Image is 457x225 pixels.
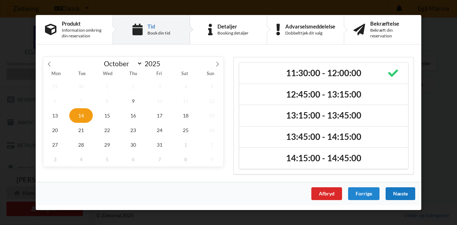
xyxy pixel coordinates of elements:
span: November 5, 2025 [95,152,119,167]
div: Afbryd [311,187,342,200]
span: November 7, 2025 [148,152,171,167]
span: Fri [146,72,172,76]
span: November 1, 2025 [174,137,197,152]
span: October 31, 2025 [148,137,171,152]
span: October 22, 2025 [95,123,119,137]
span: November 8, 2025 [174,152,197,167]
span: October 29, 2025 [95,137,119,152]
span: October 15, 2025 [95,108,119,123]
span: October 13, 2025 [43,108,67,123]
span: Thu [120,72,146,76]
div: Dobbelttjek dit valg [285,30,335,36]
span: November 3, 2025 [43,152,67,167]
div: Advarselsmeddelelse [285,23,335,29]
div: Book din tid [147,30,170,36]
span: November 2, 2025 [200,137,224,152]
span: November 9, 2025 [200,152,224,167]
span: Tue [69,72,95,76]
span: October 26, 2025 [200,123,224,137]
h2: 13:15:00 - 13:45:00 [244,110,403,121]
span: October 4, 2025 [174,79,197,94]
span: October 24, 2025 [148,123,171,137]
h2: 12:45:00 - 13:15:00 [244,89,403,100]
span: October 25, 2025 [174,123,197,137]
span: October 23, 2025 [122,123,145,137]
span: October 8, 2025 [95,94,119,108]
span: October 20, 2025 [43,123,67,137]
div: Produkt [62,21,103,26]
div: Detaljer [217,23,248,29]
div: Bekræftelse [370,21,412,26]
span: October 16, 2025 [122,108,145,123]
span: October 28, 2025 [69,137,93,152]
span: October 7, 2025 [69,94,93,108]
span: October 9, 2025 [122,94,145,108]
span: November 4, 2025 [69,152,93,167]
span: October 11, 2025 [174,94,197,108]
span: September 30, 2025 [69,79,93,94]
div: Information omkring din reservation [62,27,103,39]
span: October 17, 2025 [148,108,171,123]
h2: 14:15:00 - 14:45:00 [244,153,403,164]
span: October 19, 2025 [200,108,224,123]
span: October 12, 2025 [200,94,224,108]
span: October 27, 2025 [43,137,67,152]
span: November 6, 2025 [122,152,145,167]
h2: 13:45:00 - 14:15:00 [244,131,403,142]
div: Forrige [348,187,380,200]
input: Year [142,59,166,68]
span: October 1, 2025 [95,79,119,94]
span: Wed [95,72,120,76]
span: October 30, 2025 [122,137,145,152]
span: October 10, 2025 [148,94,171,108]
div: Tid [147,23,170,29]
span: October 6, 2025 [43,94,67,108]
span: Mon [43,72,69,76]
span: October 14, 2025 [69,108,93,123]
select: Month [101,59,143,68]
span: September 29, 2025 [43,79,67,94]
span: October 5, 2025 [200,79,224,94]
span: October 3, 2025 [148,79,171,94]
span: October 2, 2025 [122,79,145,94]
span: Sun [198,72,224,76]
span: October 21, 2025 [69,123,93,137]
div: Næste [386,187,415,200]
span: October 18, 2025 [174,108,197,123]
div: Bekræft din reservation [370,27,412,39]
h2: 11:30:00 - 12:00:00 [244,68,403,79]
div: Booking detaljer [217,30,248,36]
span: Sat [172,72,198,76]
